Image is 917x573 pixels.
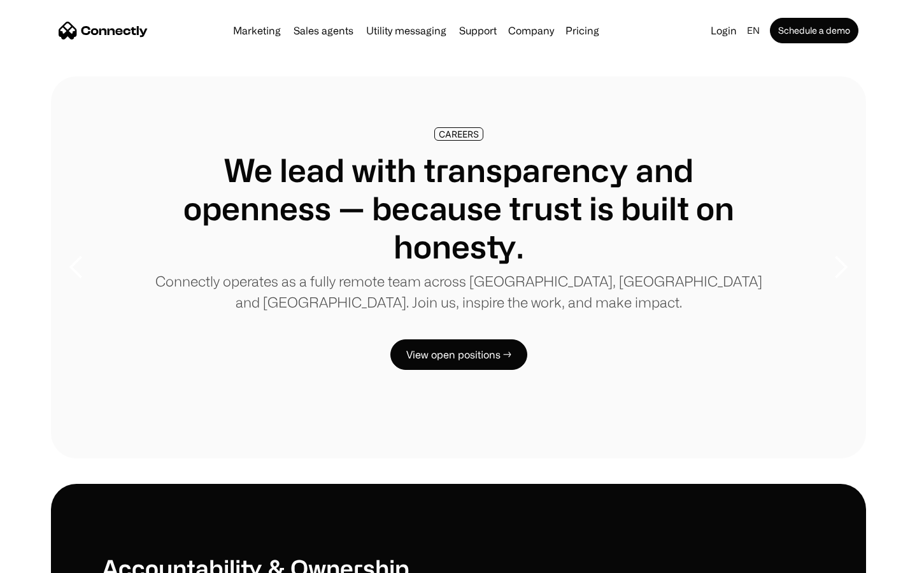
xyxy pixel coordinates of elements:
div: en [747,22,760,39]
p: Connectly operates as a fully remote team across [GEOGRAPHIC_DATA], [GEOGRAPHIC_DATA] and [GEOGRA... [153,271,764,313]
a: Support [454,25,502,36]
a: Sales agents [288,25,359,36]
a: Login [706,22,742,39]
div: Company [508,22,554,39]
a: Pricing [560,25,604,36]
a: Schedule a demo [770,18,858,43]
ul: Language list [25,551,76,569]
div: CAREERS [439,129,479,139]
a: View open positions → [390,339,527,370]
h1: We lead with transparency and openness — because trust is built on honesty. [153,151,764,265]
a: Marketing [228,25,286,36]
a: Utility messaging [361,25,451,36]
aside: Language selected: English [13,549,76,569]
